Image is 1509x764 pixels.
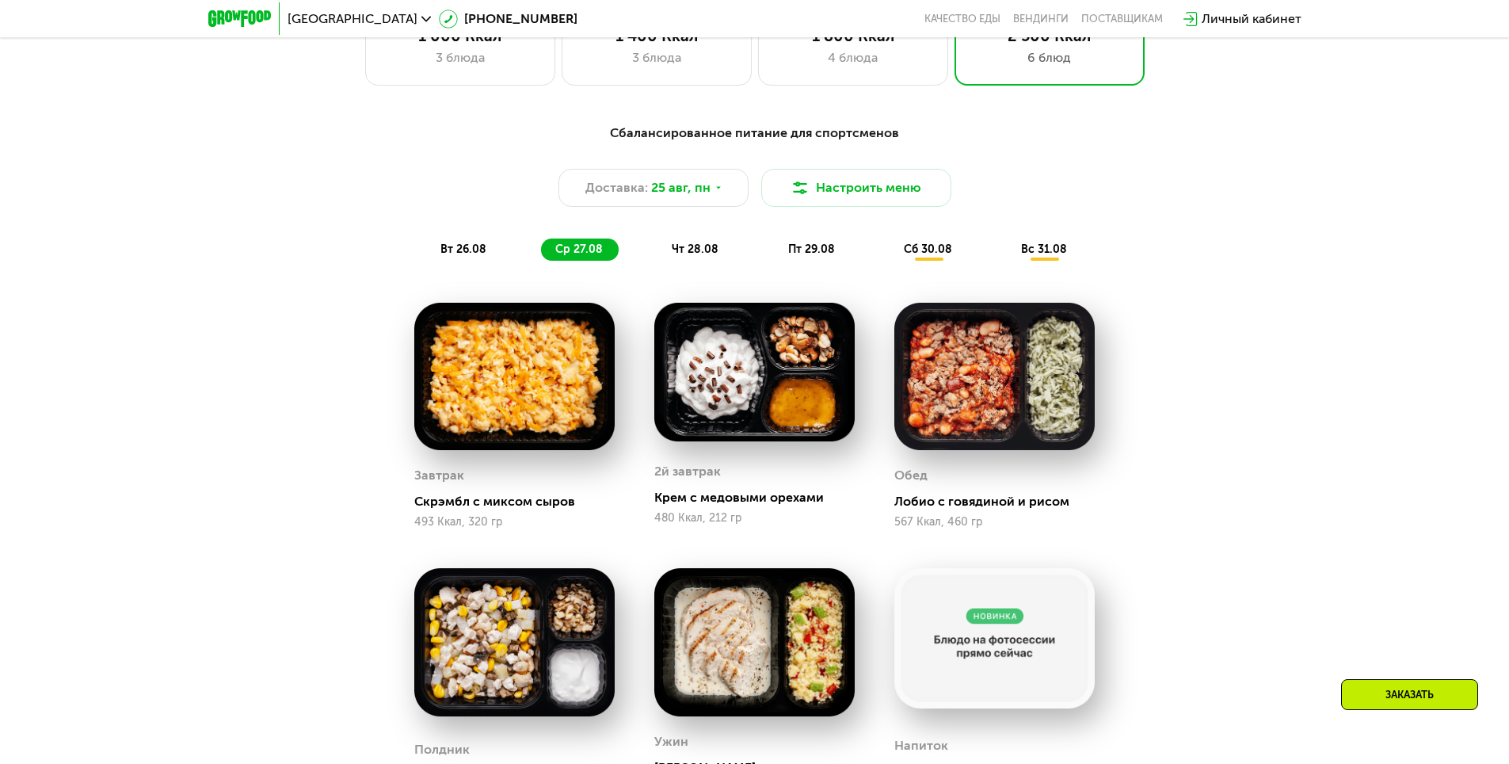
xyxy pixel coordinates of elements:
[440,243,486,256] span: вт 26.08
[1341,679,1478,710] div: Заказать
[414,516,615,529] div: 493 Ккал, 320 гр
[414,738,470,762] div: Полдник
[578,48,735,67] div: 3 блюда
[286,124,1224,143] div: Сбалансированное питание для спортсменов
[1013,13,1069,25] a: Вендинги
[1021,243,1067,256] span: вс 31.08
[414,464,464,487] div: Завтрак
[1202,10,1301,29] div: Личный кабинет
[414,494,627,510] div: Скрэмбл с миксом сыров
[788,243,835,256] span: пт 29.08
[651,178,711,197] span: 25 авг, пн
[555,243,603,256] span: ср 27.08
[654,730,688,754] div: Ужин
[894,734,948,758] div: Напиток
[288,13,417,25] span: [GEOGRAPHIC_DATA]
[585,178,648,197] span: Доставка:
[761,169,951,207] button: Настроить меню
[924,13,1000,25] a: Качество еды
[904,243,952,256] span: сб 30.08
[971,48,1128,67] div: 6 блюд
[654,460,721,483] div: 2й завтрак
[894,516,1095,529] div: 567 Ккал, 460 гр
[1081,13,1163,25] div: поставщикам
[654,490,867,506] div: Крем с медовыми орехами
[382,48,539,67] div: 3 блюда
[894,464,928,487] div: Обед
[894,494,1107,510] div: Лобио с говядиной и рисом
[775,48,932,67] div: 4 блюда
[439,10,577,29] a: [PHONE_NUMBER]
[654,512,855,525] div: 480 Ккал, 212 гр
[672,243,718,256] span: чт 28.08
